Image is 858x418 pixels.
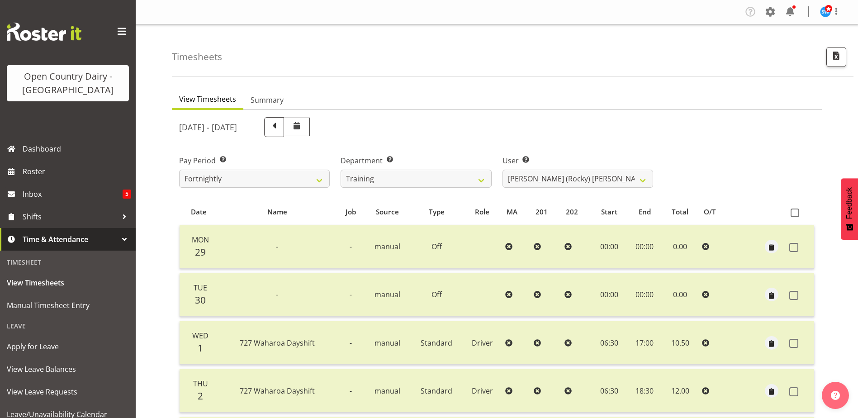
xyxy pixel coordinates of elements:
[472,338,493,348] span: Driver
[341,155,491,166] label: Department
[179,155,330,166] label: Pay Period
[346,207,356,217] span: Job
[831,391,840,400] img: help-xxl-2.png
[627,273,662,317] td: 00:00
[195,294,206,306] span: 30
[472,386,493,396] span: Driver
[191,207,207,217] span: Date
[841,178,858,240] button: Feedback - Show survey
[374,386,400,396] span: manual
[536,207,548,217] span: 201
[23,165,131,178] span: Roster
[198,342,203,354] span: 1
[276,242,278,252] span: -
[194,283,207,293] span: Tue
[193,379,208,389] span: Thu
[374,290,400,299] span: manual
[627,225,662,269] td: 00:00
[350,338,352,348] span: -
[374,338,400,348] span: manual
[429,207,445,217] span: Type
[627,369,662,413] td: 18:30
[639,207,651,217] span: End
[410,273,463,317] td: Off
[376,207,399,217] span: Source
[16,70,120,97] div: Open Country Dairy - [GEOGRAPHIC_DATA]
[592,321,628,365] td: 06:30
[198,389,203,402] span: 2
[2,335,133,358] a: Apply for Leave
[350,242,352,252] span: -
[845,187,853,219] span: Feedback
[2,253,133,271] div: Timesheet
[2,294,133,317] a: Manual Timesheet Entry
[410,369,463,413] td: Standard
[410,225,463,269] td: Off
[267,207,287,217] span: Name
[7,385,129,399] span: View Leave Requests
[672,207,688,217] span: Total
[195,246,206,258] span: 29
[23,233,118,246] span: Time & Attendance
[475,207,489,217] span: Role
[7,23,81,41] img: Rosterit website logo
[7,299,129,312] span: Manual Timesheet Entry
[820,6,831,17] img: steve-webb7510.jpg
[7,276,129,290] span: View Timesheets
[374,242,400,252] span: manual
[179,122,237,132] h5: [DATE] - [DATE]
[566,207,578,217] span: 202
[23,187,123,201] span: Inbox
[662,321,698,365] td: 10.50
[704,207,716,217] span: O/T
[192,331,209,341] span: Wed
[826,47,846,67] button: Export CSV
[7,340,129,353] span: Apply for Leave
[350,290,352,299] span: -
[350,386,352,396] span: -
[23,210,118,223] span: Shifts
[179,94,236,104] span: View Timesheets
[123,190,131,199] span: 5
[662,225,698,269] td: 0.00
[502,155,653,166] label: User
[172,52,222,62] h4: Timesheets
[192,235,209,245] span: Mon
[7,362,129,376] span: View Leave Balances
[592,369,628,413] td: 06:30
[601,207,617,217] span: Start
[592,273,628,317] td: 00:00
[2,271,133,294] a: View Timesheets
[662,273,698,317] td: 0.00
[627,321,662,365] td: 17:00
[507,207,517,217] span: MA
[276,290,278,299] span: -
[2,358,133,380] a: View Leave Balances
[2,380,133,403] a: View Leave Requests
[240,386,315,396] span: 727 Waharoa Dayshift
[662,369,698,413] td: 12.00
[240,338,315,348] span: 727 Waharoa Dayshift
[410,321,463,365] td: Standard
[2,317,133,335] div: Leave
[592,225,628,269] td: 00:00
[23,142,131,156] span: Dashboard
[251,95,284,105] span: Summary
